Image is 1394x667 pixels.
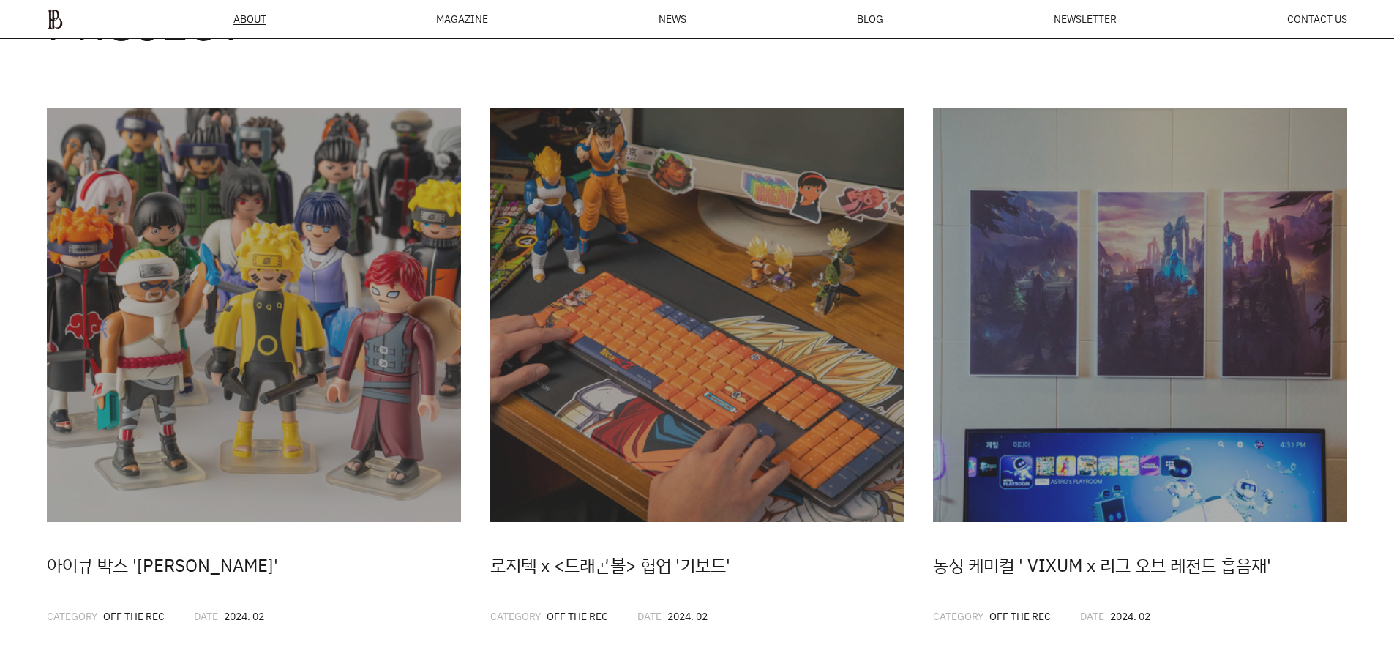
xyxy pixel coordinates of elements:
span: ABOUT [233,14,266,24]
a: 아이큐 박스 '[PERSON_NAME]'CATEGORYOFF THE RECDATE2024. 02 [47,108,461,625]
img: 8b7af8f573d47.jpg [47,108,461,522]
div: 로지텍 x <드래곤볼> 협업 '키보드' [490,551,904,579]
img: ba379d5522eb3.png [47,9,63,29]
img: dcb856685ef72.jpg [933,108,1347,522]
a: 로지텍 x <드래곤볼> 협업 '키보드'CATEGORYOFF THE RECDATE2024. 02 [490,108,904,625]
div: 아이큐 박스 '[PERSON_NAME]' [47,551,461,579]
a: BLOG [857,14,883,24]
span: CATEGORY [933,609,983,623]
a: NEWSLETTER [1054,14,1117,24]
span: OFF THE REC [547,609,608,623]
span: DATE [194,609,218,623]
a: CONTACT US [1287,14,1347,24]
span: 2024. 02 [224,609,264,623]
span: CATEGORY [47,609,97,623]
span: OFF THE REC [103,609,165,623]
span: DATE [637,609,662,623]
a: NEWS [659,14,686,24]
span: 2024. 02 [667,609,708,623]
div: 동성 케미컬 ' VIXUM x 리그 오브 레전드 흡음재' [933,551,1347,579]
span: CATEGORY [490,609,541,623]
img: 77e21d6284ad6.jpg [490,108,904,522]
a: ABOUT [233,14,266,25]
a: 동성 케미컬 ' VIXUM x 리그 오브 레전드 흡음재'CATEGORYOFF THE RECDATE2024. 02 [933,108,1347,625]
span: DATE [1080,609,1104,623]
span: 2024. 02 [1110,609,1150,623]
div: MAGAZINE [436,14,488,24]
span: OFF THE REC [989,609,1051,623]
